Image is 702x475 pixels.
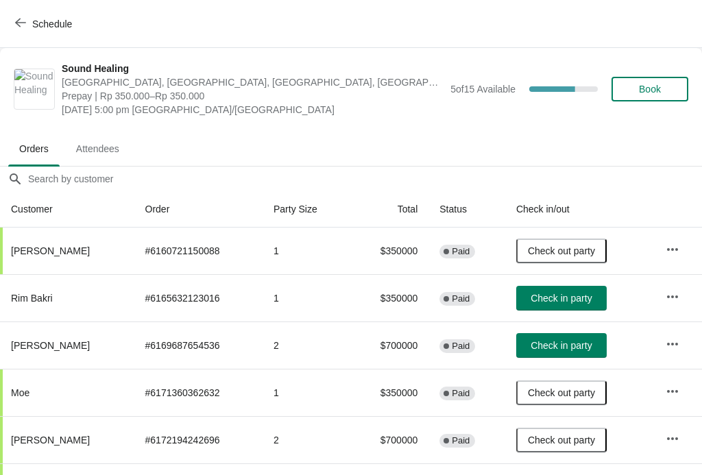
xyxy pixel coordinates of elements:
[516,333,607,358] button: Check in party
[528,245,595,256] span: Check out party
[27,167,702,191] input: Search by customer
[134,416,263,463] td: # 6172194242696
[11,435,90,446] span: [PERSON_NAME]
[452,246,470,257] span: Paid
[350,416,428,463] td: $700000
[452,341,470,352] span: Paid
[531,340,592,351] span: Check in party
[528,387,595,398] span: Check out party
[350,191,428,228] th: Total
[516,428,607,452] button: Check out party
[11,293,53,304] span: Rim Bakri
[452,388,470,399] span: Paid
[263,416,350,463] td: 2
[350,321,428,369] td: $700000
[639,84,661,95] span: Book
[450,84,516,95] span: 5 of 15 Available
[65,136,130,161] span: Attendees
[14,69,54,109] img: Sound Healing
[134,321,263,369] td: # 6169687654536
[62,75,444,89] span: [GEOGRAPHIC_DATA], [GEOGRAPHIC_DATA], [GEOGRAPHIC_DATA], [GEOGRAPHIC_DATA], [GEOGRAPHIC_DATA]
[134,191,263,228] th: Order
[8,136,60,161] span: Orders
[452,293,470,304] span: Paid
[134,369,263,416] td: # 6171360362632
[428,191,505,228] th: Status
[263,369,350,416] td: 1
[263,274,350,321] td: 1
[263,228,350,274] td: 1
[612,77,688,101] button: Book
[350,369,428,416] td: $350000
[134,274,263,321] td: # 6165632123016
[263,321,350,369] td: 2
[134,228,263,274] td: # 6160721150088
[11,245,90,256] span: [PERSON_NAME]
[516,239,607,263] button: Check out party
[62,62,444,75] span: Sound Healing
[263,191,350,228] th: Party Size
[452,435,470,446] span: Paid
[11,387,29,398] span: Moe
[62,103,444,117] span: [DATE] 5:00 pm [GEOGRAPHIC_DATA]/[GEOGRAPHIC_DATA]
[7,12,83,36] button: Schedule
[516,380,607,405] button: Check out party
[62,89,444,103] span: Prepay | Rp 350.000–Rp 350.000
[350,228,428,274] td: $350000
[531,293,592,304] span: Check in party
[505,191,655,228] th: Check in/out
[32,19,72,29] span: Schedule
[516,286,607,310] button: Check in party
[528,435,595,446] span: Check out party
[350,274,428,321] td: $350000
[11,340,90,351] span: [PERSON_NAME]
